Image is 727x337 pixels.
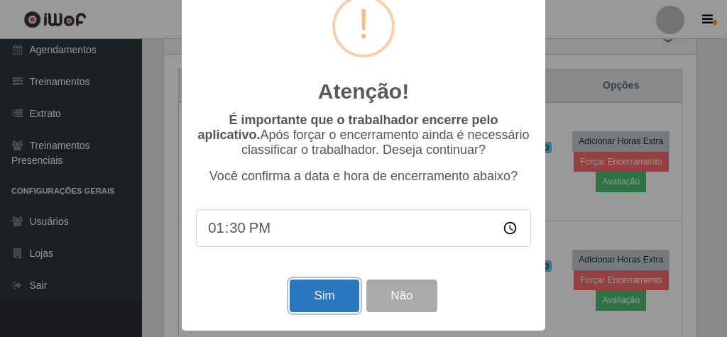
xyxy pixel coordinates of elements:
p: Você confirma a data e hora de encerramento abaixo? [196,169,531,184]
b: É importante que o trabalhador encerre pelo aplicativo. [197,113,498,142]
h2: Atenção! [318,79,409,104]
button: Não [366,280,437,313]
button: Sim [290,280,359,313]
p: Após forçar o encerramento ainda é necessário classificar o trabalhador. Deseja continuar? [196,113,531,158]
